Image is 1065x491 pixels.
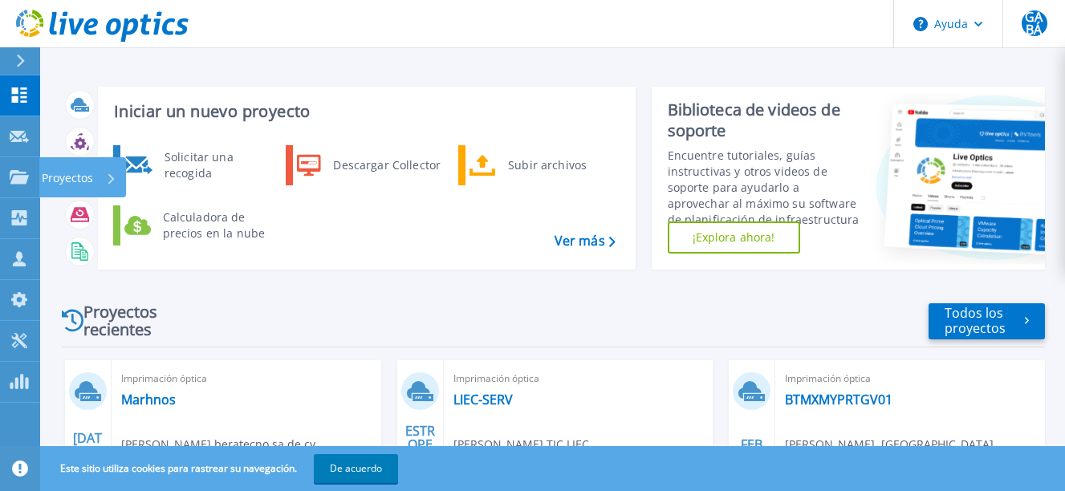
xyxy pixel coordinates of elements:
span: [PERSON_NAME] , beratecno sa de cv [121,436,315,453]
font: Ver más [555,232,605,250]
font: Todos los proyectos [945,306,1025,336]
span: [PERSON_NAME], [GEOGRAPHIC_DATA] [785,436,994,453]
button: De acuerdo [314,454,398,483]
span: Imprimación óptica [785,370,1035,388]
a: Subir archivos [458,145,623,185]
div: Calculadora de precios en la nube [155,209,274,241]
font: Ayuda [934,14,968,34]
font: FEB [741,438,762,452]
a: LIEC-SERV [453,392,513,408]
font: Este sitio utiliza cookies para rastrear su navegación. [60,461,297,475]
div: Descargar Collector [325,149,446,181]
div: Subir archivos [500,149,619,181]
h3: Iniciar un nuevo proyecto [114,103,615,120]
div: Biblioteca de videos de soporte [668,99,863,141]
a: Solicitar una recogida [113,145,278,185]
span: Imprimación óptica [453,370,704,388]
a: Todos los proyectos [929,303,1045,339]
p: Proyectos [42,157,93,199]
span: Imprimación óptica [121,370,372,388]
a: ¡Explora ahora! [668,221,800,254]
span: [PERSON_NAME] , TIC LIEC [453,436,589,453]
span: GABÁ [1022,10,1047,36]
a: BTMXMYPRTGV01 [785,392,892,408]
font: Proyectos recientes [83,303,222,339]
a: Marhnos [121,392,176,408]
font: ESTROPEAR [404,424,435,465]
div: Encuentre tutoriales, guías instructivas y otros videos de soporte para ayudarlo a aprovechar al ... [668,148,863,244]
div: Solicitar una recogida [156,149,274,181]
a: Ver más [555,233,616,249]
font: [DATE] [72,432,103,459]
a: Descargar Collector [286,145,450,185]
a: Calculadora de precios en la nube [113,205,278,245]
